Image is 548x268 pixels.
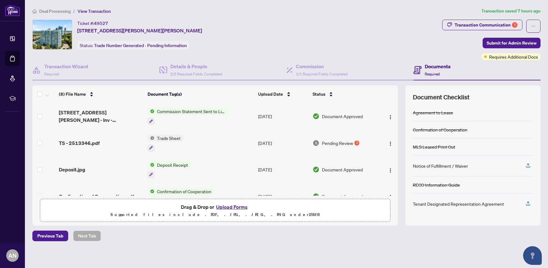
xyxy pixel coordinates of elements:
[148,188,154,195] img: Status Icon
[154,135,183,141] span: Trade Sheet
[425,72,440,76] span: Required
[59,109,142,124] span: [STREET_ADDRESS][PERSON_NAME] - Inv - 2513346.pdf
[425,63,451,70] h4: Documents
[148,161,191,178] button: Status IconDeposit Receipt
[154,108,228,115] span: Commission Statement Sent to Listing Brokerage
[77,41,189,50] div: Status:
[388,194,393,199] img: Logo
[181,203,249,211] span: Drag & Drop or
[313,113,319,120] img: Document Status
[322,193,363,200] span: Document Approved
[37,231,63,241] span: Previous Tab
[148,188,214,205] button: Status IconConfirmation of Cooperation
[296,72,347,76] span: 1/1 Required Fields Completed
[413,93,470,102] span: Document Checklist
[148,161,154,168] img: Status Icon
[413,181,460,188] div: RECO Information Guide
[313,193,319,200] img: Document Status
[310,85,379,103] th: Status
[94,43,187,48] span: Trade Number Generated - Pending Information
[413,143,455,150] div: MLS Leased Print Out
[40,199,390,222] span: Drag & Drop orUpload FormsSupported files include .PDF, .JPG, .JPEG, .PNG under25MB
[59,166,85,173] span: Deposit.jpg
[388,168,393,173] img: Logo
[296,63,347,70] h4: Commission
[256,103,310,130] td: [DATE]
[256,156,310,183] td: [DATE]
[214,203,249,211] button: Upload Forms
[385,191,395,201] button: Logo
[413,126,467,133] div: Confirmation of Cooperation
[512,22,517,28] div: 1
[442,20,522,30] button: Transaction Communication1
[385,138,395,148] button: Logo
[32,9,37,13] span: home
[32,231,68,241] button: Previous Tab
[413,162,468,169] div: Notice of Fulfillment / Waiver
[148,135,154,141] img: Status Icon
[413,109,453,116] div: Agreement to Lease
[33,20,72,49] img: IMG-N12270937_1.jpg
[388,141,393,146] img: Logo
[73,7,75,15] li: /
[258,91,283,98] span: Upload Date
[170,63,222,70] h4: Details & People
[5,5,20,16] img: logo
[256,130,310,156] td: [DATE]
[59,193,134,200] span: Confirmation of Co-operation.pdf
[313,166,319,173] img: Document Status
[154,161,191,168] span: Deposit Receipt
[385,165,395,175] button: Logo
[148,108,228,125] button: Status IconCommission Statement Sent to Listing Brokerage
[77,27,202,34] span: [STREET_ADDRESS][PERSON_NAME][PERSON_NAME]
[39,8,71,14] span: Deal Processing
[145,85,256,103] th: Document Tag(s)
[94,21,108,26] span: 49527
[44,211,386,218] p: Supported files include .PDF, .JPG, .JPEG, .PNG under 25 MB
[388,115,393,120] img: Logo
[77,20,108,27] div: Ticket #:
[44,72,59,76] span: Required
[523,246,542,265] button: Open asap
[148,135,183,151] button: Status IconTrade Sheet
[385,111,395,121] button: Logo
[313,140,319,146] img: Document Status
[148,108,154,115] img: Status Icon
[322,140,353,146] span: Pending Review
[56,85,145,103] th: (8) File Name
[313,91,325,98] span: Status
[413,200,504,207] div: Tenant Designated Representation Agreement
[59,139,100,147] span: TS - 2513346.pdf
[322,166,363,173] span: Document Approved
[322,113,363,120] span: Document Approved
[455,20,517,30] div: Transaction Communication
[154,188,214,195] span: Confirmation of Cooperation
[78,8,111,14] span: View Transaction
[481,7,541,15] article: Transaction saved 7 hours ago
[44,63,88,70] h4: Transaction Wizard
[487,38,536,48] span: Submit for Admin Review
[489,53,538,60] span: Requires Additional Docs
[483,38,541,48] button: Submit for Admin Review
[256,183,310,210] td: [DATE]
[170,72,222,76] span: 2/2 Required Fields Completed
[531,24,536,28] span: ellipsis
[59,91,86,98] span: (8) File Name
[354,141,359,146] div: 1
[73,231,101,241] button: Next Tab
[8,251,17,260] span: AN
[256,85,310,103] th: Upload Date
